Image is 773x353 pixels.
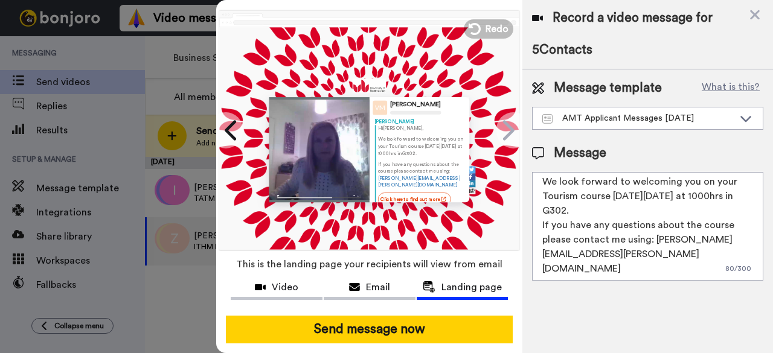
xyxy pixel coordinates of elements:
button: Send message now [226,316,513,343]
img: player-controls-full.svg [269,190,370,202]
button: What is this? [698,79,763,97]
div: [PERSON_NAME] [390,101,441,109]
textarea: Hi {first_name|there}, We look forward to welcoming you on your Tourism course [DATE][DATE] at 10... [532,172,763,281]
span: Message [554,144,606,162]
img: d96f4681-6dd3-4c72-afba-522852b3e0b4 [353,78,386,93]
div: [PERSON_NAME] [375,118,464,124]
span: Landing page [441,280,502,294]
a: Click here to find out more [378,192,451,205]
a: [PERSON_NAME][EMAIL_ADDRESS][PERSON_NAME][DOMAIN_NAME] [378,176,461,188]
span: Email [366,280,390,294]
span: This is the landing page your recipients will view from email [236,251,502,278]
div: AMT Applicant Messages [DATE] [542,112,734,124]
span: Video [272,280,298,294]
p: We look forward to welcoming you on your Tourism course [DATE][DATE] at 1000hrs in G302. [378,136,464,156]
p: If you have any questions about the course please contact me using: [378,161,464,188]
span: Message template [554,79,662,97]
p: Hi [PERSON_NAME] , [378,125,464,132]
img: Profile Image [373,100,387,115]
img: Message-temps.svg [542,114,553,124]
